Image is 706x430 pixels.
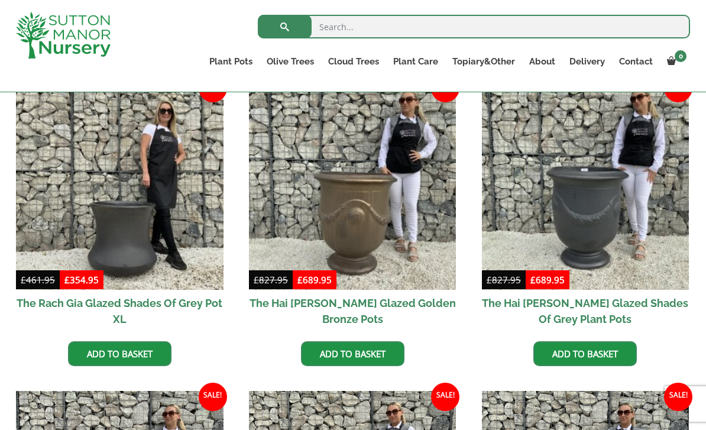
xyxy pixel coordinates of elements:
a: Sale! The Rach Gia Glazed Shades Of Grey Pot XL [16,82,224,332]
a: Sale! The Hai [PERSON_NAME] Glazed Golden Bronze Pots [249,82,456,332]
a: Delivery [562,53,612,70]
input: Search... [258,15,690,38]
h2: The Rach Gia Glazed Shades Of Grey Pot XL [16,290,224,332]
h2: The Hai [PERSON_NAME] Glazed Shades Of Grey Plant Pots [482,290,689,332]
span: £ [530,274,536,286]
img: The Hai Duong Glazed Golden Bronze Pots [249,82,456,290]
bdi: 689.95 [530,274,565,286]
bdi: 354.95 [64,274,99,286]
a: Add to basket: “The Hai Duong Glazed Shades Of Grey Plant Pots” [533,341,637,366]
a: Plant Pots [202,53,260,70]
a: Plant Care [386,53,445,70]
bdi: 827.95 [254,274,288,286]
a: Sale! The Hai [PERSON_NAME] Glazed Shades Of Grey Plant Pots [482,82,689,332]
a: Add to basket: “The Hai Duong Glazed Golden Bronze Pots” [301,341,404,366]
span: £ [297,274,303,286]
a: 0 [660,53,690,70]
a: Add to basket: “The Rach Gia Glazed Shades Of Grey Pot XL” [68,341,171,366]
bdi: 461.95 [21,274,55,286]
h2: The Hai [PERSON_NAME] Glazed Golden Bronze Pots [249,290,456,332]
span: £ [254,274,259,286]
img: logo [16,12,111,59]
span: Sale! [431,383,459,411]
span: £ [487,274,492,286]
img: The Hai Duong Glazed Shades Of Grey Plant Pots [482,82,689,290]
span: Sale! [199,383,227,411]
span: Sale! [664,383,692,411]
span: £ [21,274,26,286]
bdi: 689.95 [297,274,332,286]
bdi: 827.95 [487,274,521,286]
img: The Rach Gia Glazed Shades Of Grey Pot XL [16,82,224,290]
a: Olive Trees [260,53,321,70]
a: Cloud Trees [321,53,386,70]
a: About [522,53,562,70]
span: £ [64,274,70,286]
a: Topiary&Other [445,53,522,70]
span: 0 [675,50,686,62]
a: Contact [612,53,660,70]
